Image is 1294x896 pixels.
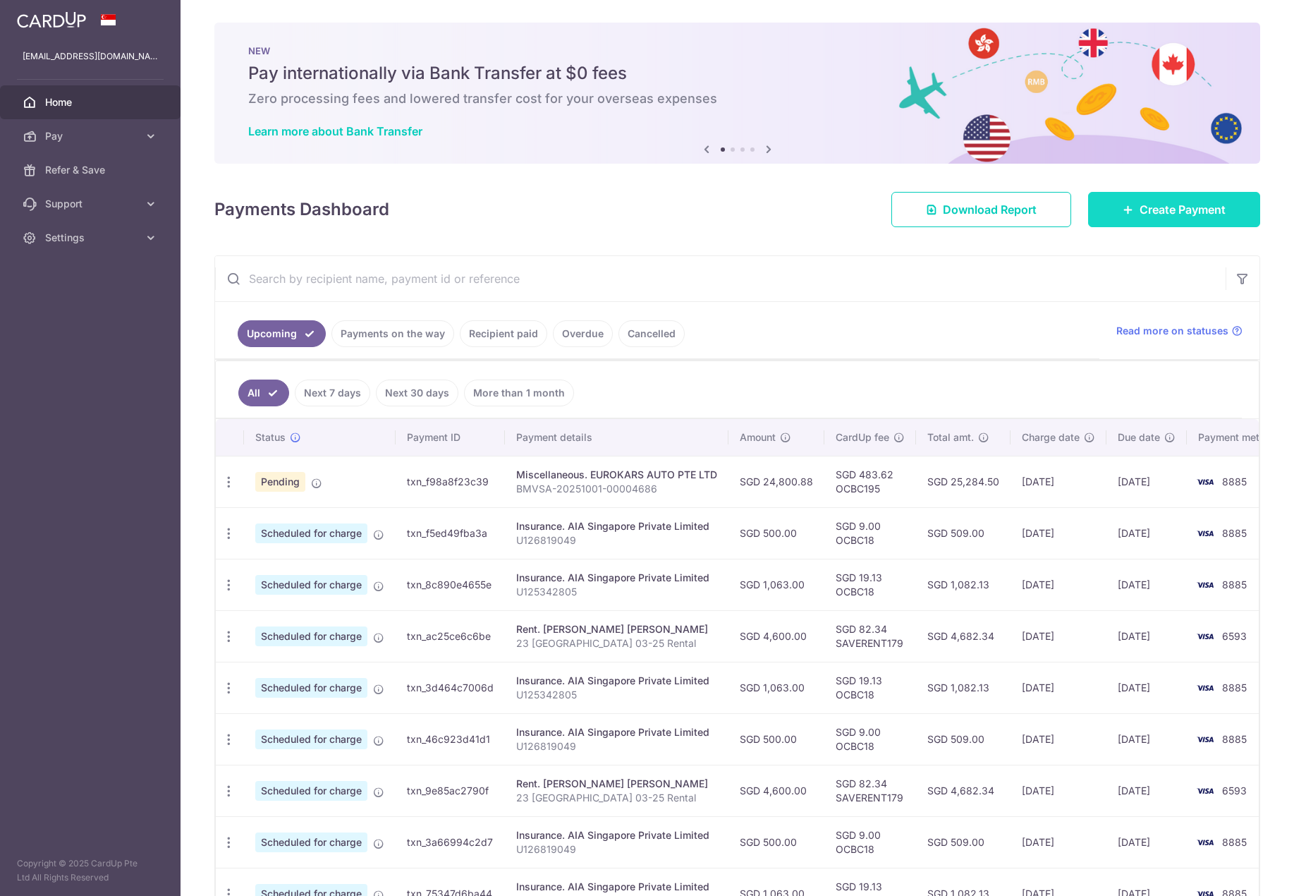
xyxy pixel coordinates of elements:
span: 8885 [1222,579,1247,591]
td: SGD 500.00 [728,816,824,868]
img: Bank Card [1191,679,1219,696]
span: Download Report [943,201,1037,218]
span: Scheduled for charge [255,781,367,801]
a: Learn more about Bank Transfer [248,124,422,138]
span: 8885 [1222,682,1247,694]
td: SGD 500.00 [728,507,824,559]
td: [DATE] [1011,610,1106,662]
td: txn_3d464c7006d [396,662,505,713]
span: Total amt. [927,430,974,444]
span: Due date [1118,430,1160,444]
span: Scheduled for charge [255,678,367,698]
p: U125342805 [516,585,717,599]
div: Insurance. AIA Singapore Private Limited [516,828,717,842]
a: Next 7 days [295,380,370,406]
td: SGD 25,284.50 [916,456,1011,507]
td: [DATE] [1106,765,1187,816]
span: 8885 [1222,476,1247,488]
td: SGD 19.13 OCBC18 [824,559,916,610]
td: [DATE] [1011,816,1106,868]
td: [DATE] [1106,507,1187,559]
th: Payment details [505,419,728,456]
td: SGD 4,682.34 [916,610,1011,662]
a: Read more on statuses [1116,324,1243,338]
div: Insurance. AIA Singapore Private Limited [516,519,717,533]
img: Bank Card [1191,731,1219,748]
span: Pending [255,472,305,492]
td: txn_f5ed49fba3a [396,507,505,559]
td: SGD 82.34 SAVERENT179 [824,765,916,816]
a: Upcoming [238,320,326,347]
td: [DATE] [1106,816,1187,868]
td: SGD 4,600.00 [728,765,824,816]
td: [DATE] [1106,713,1187,765]
a: Download Report [891,192,1071,227]
td: SGD 509.00 [916,507,1011,559]
td: [DATE] [1106,662,1187,713]
td: SGD 500.00 [728,713,824,765]
span: Charge date [1022,430,1080,444]
p: U125342805 [516,688,717,702]
p: U126819049 [516,739,717,753]
span: 8885 [1222,527,1247,539]
div: Insurance. AIA Singapore Private Limited [516,880,717,894]
td: [DATE] [1106,559,1187,610]
input: Search by recipient name, payment id or reference [215,256,1226,301]
td: SGD 82.34 SAVERENT179 [824,610,916,662]
div: Insurance. AIA Singapore Private Limited [516,674,717,688]
td: [DATE] [1011,713,1106,765]
img: Bank Card [1191,576,1219,593]
td: SGD 4,600.00 [728,610,824,662]
span: Scheduled for charge [255,575,367,595]
a: More than 1 month [464,380,574,406]
span: Home [45,95,138,109]
td: txn_46c923d41d1 [396,713,505,765]
td: [DATE] [1011,559,1106,610]
a: All [238,380,289,406]
th: Payment method [1187,419,1294,456]
span: Settings [45,231,138,245]
a: Next 30 days [376,380,458,406]
span: Pay [45,129,138,143]
td: SGD 4,682.34 [916,765,1011,816]
td: SGD 509.00 [916,713,1011,765]
p: 23 [GEOGRAPHIC_DATA] 03-25 Rental [516,791,717,805]
span: 8885 [1222,733,1247,745]
span: Status [255,430,286,444]
img: CardUp [17,11,86,28]
span: Scheduled for charge [255,729,367,749]
a: Payments on the way [331,320,454,347]
td: [DATE] [1011,765,1106,816]
img: Bank Card [1191,834,1219,851]
td: SGD 19.13 OCBC18 [824,662,916,713]
span: Scheduled for charge [255,833,367,852]
div: Rent. [PERSON_NAME] [PERSON_NAME] [516,622,717,636]
p: BMVSA-20251001-00004686 [516,482,717,496]
td: SGD 1,063.00 [728,559,824,610]
div: Rent. [PERSON_NAME] [PERSON_NAME] [516,777,717,791]
span: Scheduled for charge [255,626,367,646]
span: Read more on statuses [1116,324,1228,338]
a: Cancelled [618,320,685,347]
td: txn_3a66994c2d7 [396,816,505,868]
td: SGD 24,800.88 [728,456,824,507]
td: SGD 1,082.13 [916,559,1011,610]
span: Amount [740,430,776,444]
div: Miscellaneous. EUROKARS AUTO PTE LTD [516,468,717,482]
h4: Payments Dashboard [214,197,389,222]
span: Create Payment [1140,201,1226,218]
a: Recipient paid [460,320,547,347]
h6: Zero processing fees and lowered transfer cost for your overseas expenses [248,90,1226,107]
p: U126819049 [516,842,717,856]
td: txn_f98a8f23c39 [396,456,505,507]
img: Bank Card [1191,628,1219,645]
span: Scheduled for charge [255,523,367,543]
td: SGD 1,063.00 [728,662,824,713]
td: [DATE] [1106,456,1187,507]
img: Bank Card [1191,782,1219,799]
img: Bank Card [1191,473,1219,490]
span: 8885 [1222,836,1247,848]
span: CardUp fee [836,430,889,444]
th: Payment ID [396,419,505,456]
td: SGD 483.62 OCBC195 [824,456,916,507]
